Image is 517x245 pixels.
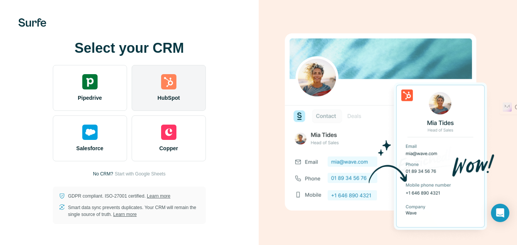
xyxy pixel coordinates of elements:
img: Surfe's logo [18,18,46,27]
img: pipedrive's logo [82,74,98,89]
img: salesforce's logo [82,125,98,140]
span: Copper [159,144,178,152]
a: Learn more [113,212,137,217]
img: copper's logo [161,125,176,140]
p: GDPR compliant. ISO-27001 certified. [68,193,170,200]
a: Learn more [147,193,170,199]
p: No CRM? [93,170,113,177]
img: hubspot's logo [161,74,176,89]
div: Open Intercom Messenger [491,204,509,222]
span: HubSpot [158,94,180,102]
button: Start with Google Sheets [115,170,166,177]
span: Pipedrive [78,94,102,102]
img: HUBSPOT image [281,21,495,243]
p: Smart data sync prevents duplicates. Your CRM will remain the single source of truth. [68,204,200,218]
h1: Select your CRM [53,41,206,56]
span: Salesforce [76,144,103,152]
